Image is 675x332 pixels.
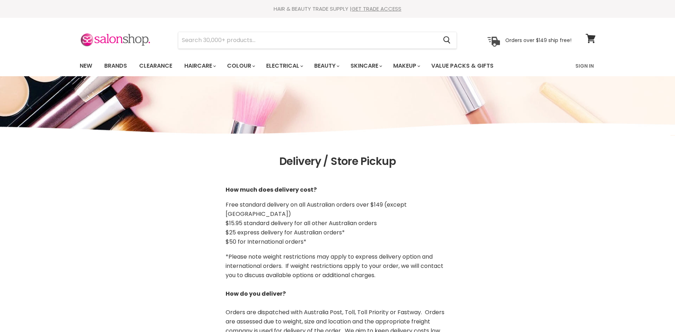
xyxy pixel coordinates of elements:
a: Electrical [261,58,307,73]
a: Colour [222,58,259,73]
iframe: Gorgias live chat messenger [639,299,668,325]
a: Sign In [571,58,598,73]
a: New [74,58,97,73]
p: Orders over $149 ship free! [505,37,571,43]
span: Free standard delivery on all Australian orders over $149 (except [GEOGRAPHIC_DATA]) [226,201,407,218]
span: $15.95 standard delivery for all other Australian orders [226,219,377,227]
div: HAIR & BEAUTY TRADE SUPPLY | [71,5,605,12]
a: Value Packs & Gifts [426,58,499,73]
h1: Delivery / Store Pickup [80,155,596,168]
input: Search [178,32,438,48]
span: $50 for International orders* [226,238,306,246]
ul: Main menu [74,56,535,76]
a: GET TRADE ACCESS [352,5,401,12]
button: Search [438,32,457,48]
a: Makeup [388,58,424,73]
a: Clearance [134,58,178,73]
nav: Main [71,56,605,76]
a: Brands [99,58,132,73]
a: Beauty [309,58,344,73]
span: $25 express delivery for Australian orders* [226,228,345,237]
a: Haircare [179,58,220,73]
form: Product [178,32,457,49]
a: Skincare [345,58,386,73]
strong: How much does delivery cost? [226,186,317,194]
span: *Please note weight restrictions may apply to express delivery option and international orders. I... [226,253,443,279]
b: How do you deliver? [226,290,286,298]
